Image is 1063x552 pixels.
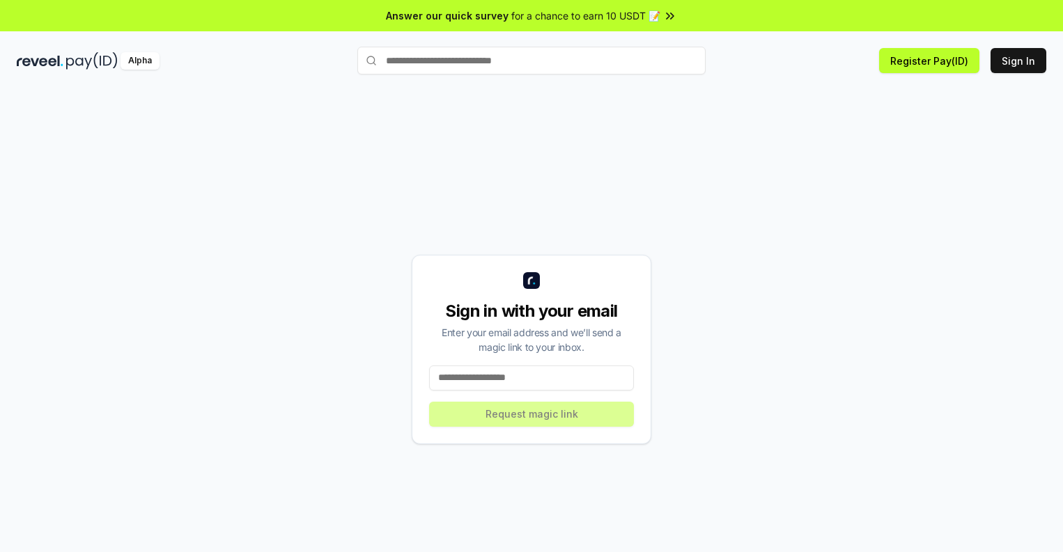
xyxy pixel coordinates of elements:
img: pay_id [66,52,118,70]
div: Sign in with your email [429,300,634,322]
button: Register Pay(ID) [879,48,979,73]
img: reveel_dark [17,52,63,70]
img: logo_small [523,272,540,289]
button: Sign In [991,48,1046,73]
div: Alpha [121,52,160,70]
span: Answer our quick survey [386,8,509,23]
div: Enter your email address and we’ll send a magic link to your inbox. [429,325,634,354]
span: for a chance to earn 10 USDT 📝 [511,8,660,23]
